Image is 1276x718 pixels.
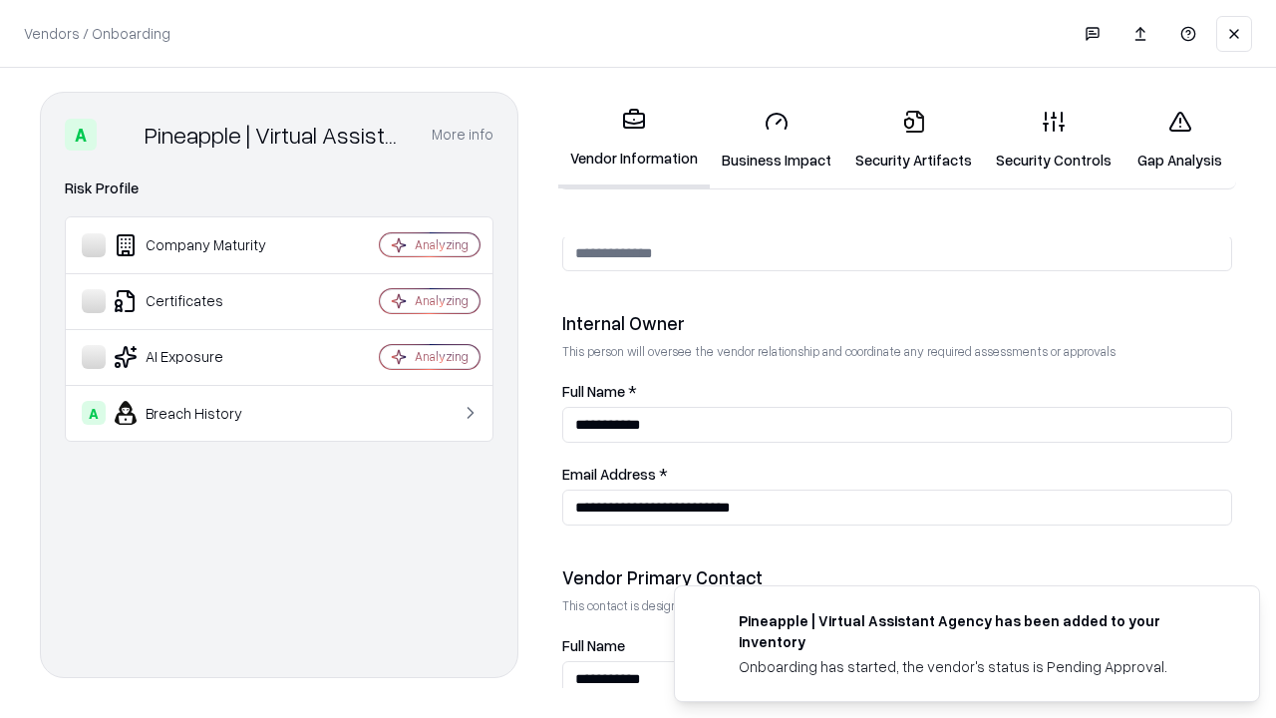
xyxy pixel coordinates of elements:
[739,656,1211,677] div: Onboarding has started, the vendor's status is Pending Approval.
[562,638,1232,653] label: Full Name
[984,94,1123,186] a: Security Controls
[145,119,408,151] div: Pineapple | Virtual Assistant Agency
[562,597,1232,614] p: This contact is designated to receive the assessment request from Shift
[710,94,843,186] a: Business Impact
[562,311,1232,335] div: Internal Owner
[562,384,1232,399] label: Full Name *
[82,345,320,369] div: AI Exposure
[105,119,137,151] img: Pineapple | Virtual Assistant Agency
[699,610,723,634] img: trypineapple.com
[432,117,493,153] button: More info
[843,94,984,186] a: Security Artifacts
[415,348,469,365] div: Analyzing
[415,292,469,309] div: Analyzing
[65,119,97,151] div: A
[562,467,1232,482] label: Email Address *
[1123,94,1236,186] a: Gap Analysis
[82,233,320,257] div: Company Maturity
[82,401,320,425] div: Breach History
[562,343,1232,360] p: This person will oversee the vendor relationship and coordinate any required assessments or appro...
[739,610,1211,652] div: Pineapple | Virtual Assistant Agency has been added to your inventory
[24,23,170,44] p: Vendors / Onboarding
[562,565,1232,589] div: Vendor Primary Contact
[82,401,106,425] div: A
[558,92,710,188] a: Vendor Information
[415,236,469,253] div: Analyzing
[65,177,493,200] div: Risk Profile
[82,289,320,313] div: Certificates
